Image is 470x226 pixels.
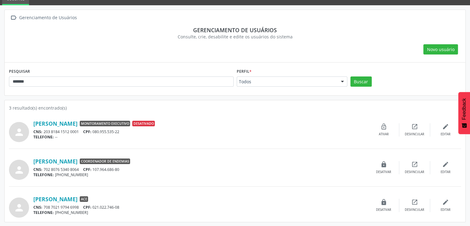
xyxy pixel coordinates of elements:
div: Desvincular [405,170,424,174]
div: -- [33,134,368,140]
span: Coordenador de Endemias [80,159,130,164]
label: PESQUISAR [9,67,30,76]
span: ACE [80,196,88,202]
span: Todos [239,79,335,85]
span: TELEFONE: [33,210,54,215]
i: edit [442,199,449,206]
span: TELEFONE: [33,134,54,140]
div: Desvincular [405,132,424,137]
i: person [14,127,25,138]
a: [PERSON_NAME] [33,158,78,165]
div: Ativar [379,132,389,137]
span: CPF: [83,129,91,134]
span: CNS: [33,205,42,210]
i:  [9,13,18,22]
div: Editar [441,208,451,212]
span: Desativado [132,121,155,126]
div: Desativar [376,170,391,174]
a: [PERSON_NAME] [33,196,78,202]
div: Desvincular [405,208,424,212]
i: open_in_new [411,161,418,168]
i: edit [442,161,449,168]
a:  Gerenciamento de Usuários [9,13,78,22]
div: Editar [441,170,451,174]
div: 702 8076 5340 8064 107.964.686-80 [33,167,368,172]
i: lock_open [380,123,387,130]
i: lock [380,161,387,168]
div: Consulte, crie, desabilite e edite os usuários do sistema [13,33,457,40]
button: Novo usuário [423,44,458,55]
div: [PHONE_NUMBER] [33,210,368,215]
div: Desativar [376,208,391,212]
span: TELEFONE: [33,172,54,177]
span: Novo usuário [427,46,455,53]
i: open_in_new [411,123,418,130]
div: 203 8184 1512 0001 080.955.535-22 [33,129,368,134]
div: Gerenciamento de usuários [13,27,457,33]
span: CPF: [83,205,91,210]
i: open_in_new [411,199,418,206]
div: 708 7021 9794 6998 021.022.746-08 [33,205,368,210]
span: Feedback [461,98,467,120]
span: CPF: [83,167,91,172]
button: Buscar [350,76,372,87]
i: lock [380,199,387,206]
div: Editar [441,132,451,137]
a: [PERSON_NAME] [33,120,78,127]
i: person [14,202,25,213]
div: 3 resultado(s) encontrado(s) [9,105,461,111]
span: CNS: [33,167,42,172]
button: Feedback - Mostrar pesquisa [458,92,470,134]
label: Perfil [237,67,252,76]
span: Monitoramento Executivo [80,121,130,126]
i: edit [442,123,449,130]
div: [PHONE_NUMBER] [33,172,368,177]
div: Gerenciamento de Usuários [18,13,78,22]
span: CNS: [33,129,42,134]
i: person [14,164,25,176]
